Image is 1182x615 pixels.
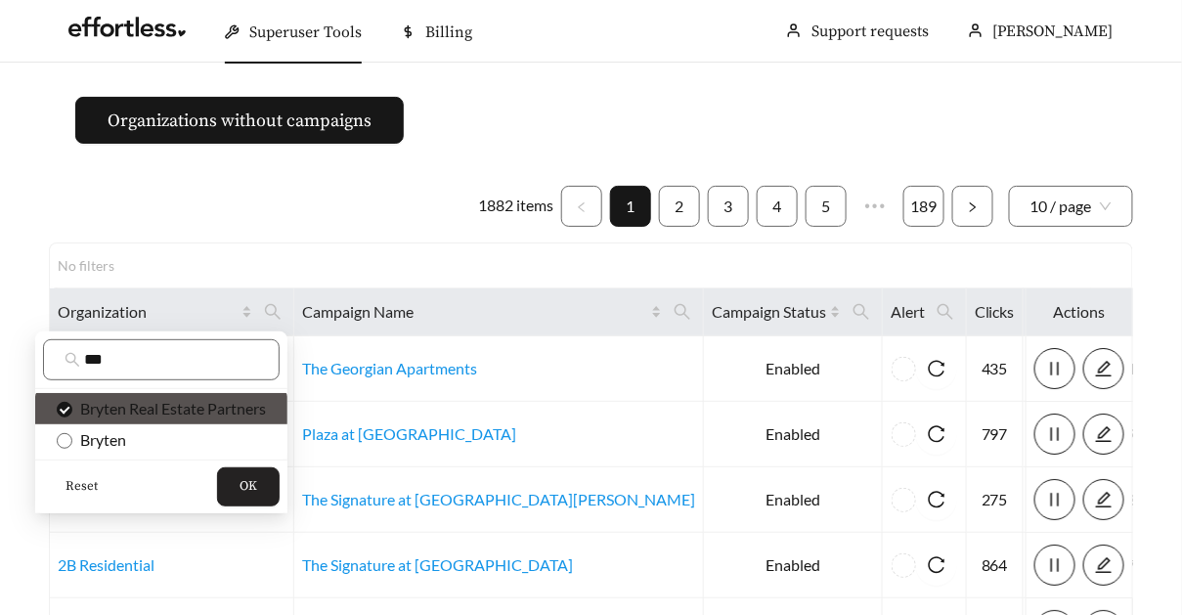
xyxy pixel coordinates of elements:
[72,399,266,417] span: Bryten Real Estate Partners
[916,414,957,455] button: reload
[249,22,362,42] span: Superuser Tools
[952,186,993,227] button: right
[264,303,282,321] span: search
[704,467,883,533] td: Enabled
[302,424,516,443] a: Plaza at [GEOGRAPHIC_DATA]
[1034,479,1075,520] button: pause
[108,108,372,134] span: Organizations without campaigns
[967,288,1024,336] th: Clicks
[302,300,647,324] span: Campaign Name
[302,359,477,377] a: The Georgian Apartments
[704,533,883,598] td: Enabled
[302,555,573,574] a: The Signature at [GEOGRAPHIC_DATA]
[1009,186,1133,227] div: Page Size
[1083,490,1124,508] a: edit
[1083,555,1124,574] a: edit
[916,545,957,586] button: reload
[1083,424,1124,443] a: edit
[967,533,1024,598] td: 864
[610,186,651,227] li: 1
[811,22,929,41] a: Support requests
[65,352,80,368] span: search
[967,402,1024,467] td: 797
[712,300,826,324] span: Campaign Status
[58,255,136,276] div: No filters
[853,303,870,321] span: search
[666,296,699,328] span: search
[704,402,883,467] td: Enabled
[903,186,944,227] li: 189
[929,296,962,328] span: search
[1024,533,1091,598] td: 6.88%
[611,187,650,226] a: 1
[993,22,1114,41] span: [PERSON_NAME]
[1084,360,1123,377] span: edit
[1083,545,1124,586] button: edit
[1084,491,1123,508] span: edit
[1035,556,1074,574] span: pause
[758,187,797,226] a: 4
[66,477,98,497] span: Reset
[708,186,749,227] li: 3
[1083,479,1124,520] button: edit
[704,336,883,402] td: Enabled
[660,187,699,226] a: 2
[576,201,588,213] span: left
[891,300,925,324] span: Alert
[1030,187,1112,226] span: 10 / page
[1083,359,1124,377] a: edit
[478,186,553,227] li: 1882 items
[709,187,748,226] a: 3
[1034,545,1075,586] button: pause
[1035,360,1074,377] span: pause
[967,201,979,213] span: right
[256,296,289,328] span: search
[1034,348,1075,389] button: pause
[845,296,878,328] span: search
[674,303,691,321] span: search
[1024,336,1091,402] td: 6.36%
[659,186,700,227] li: 2
[807,187,846,226] a: 5
[916,348,957,389] button: reload
[916,491,957,508] span: reload
[904,187,943,226] a: 189
[1083,414,1124,455] button: edit
[561,186,602,227] li: Previous Page
[1035,425,1074,443] span: pause
[58,300,238,324] span: Organization
[757,186,798,227] li: 4
[916,360,957,377] span: reload
[967,336,1024,402] td: 435
[1034,414,1075,455] button: pause
[916,425,957,443] span: reload
[916,479,957,520] button: reload
[1084,425,1123,443] span: edit
[952,186,993,227] li: Next Page
[72,430,126,449] span: Bryten
[967,467,1024,533] td: 275
[1024,402,1091,467] td: 8.04%
[916,556,957,574] span: reload
[806,186,847,227] li: 5
[1024,288,1091,336] th: CTR
[1024,467,1091,533] td: 6.53%
[302,490,695,508] a: The Signature at [GEOGRAPHIC_DATA][PERSON_NAME]
[217,467,280,506] button: OK
[43,467,120,506] button: Reset
[425,22,472,42] span: Billing
[75,97,404,144] button: Organizations without campaigns
[1084,556,1123,574] span: edit
[240,477,257,497] span: OK
[1083,348,1124,389] button: edit
[58,555,154,574] a: 2B Residential
[561,186,602,227] button: left
[854,186,896,227] span: •••
[937,303,954,321] span: search
[854,186,896,227] li: Next 5 Pages
[1027,288,1133,336] th: Actions
[1035,491,1074,508] span: pause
